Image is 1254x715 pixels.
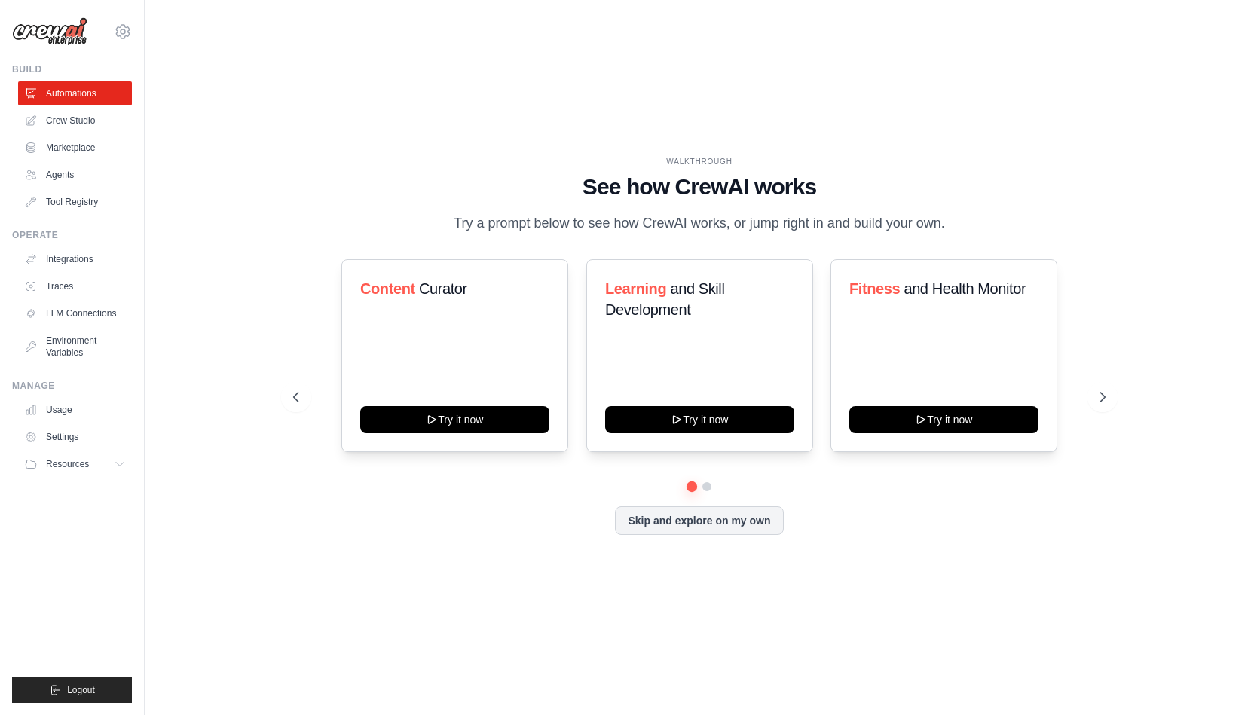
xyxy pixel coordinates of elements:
button: Try it now [605,406,794,433]
p: Try a prompt below to see how CrewAI works, or jump right in and build your own. [446,212,953,234]
a: Marketplace [18,136,132,160]
a: Automations [18,81,132,105]
span: Learning [605,280,666,297]
a: Traces [18,274,132,298]
span: Logout [67,684,95,696]
div: WALKTHROUGH [293,156,1106,167]
a: LLM Connections [18,301,132,325]
button: Skip and explore on my own [615,506,783,535]
button: Try it now [849,406,1038,433]
a: Agents [18,163,132,187]
span: Fitness [849,280,900,297]
h1: See how CrewAI works [293,173,1106,200]
img: Logo [12,17,87,46]
a: Usage [18,398,132,422]
div: Operate [12,229,132,241]
div: Build [12,63,132,75]
button: Resources [18,452,132,476]
a: Integrations [18,247,132,271]
span: and Skill Development [605,280,724,318]
span: Content [360,280,415,297]
span: Curator [419,280,467,297]
button: Logout [12,677,132,703]
a: Environment Variables [18,328,132,365]
div: Manage [12,380,132,392]
button: Try it now [360,406,549,433]
a: Settings [18,425,132,449]
a: Crew Studio [18,108,132,133]
span: Resources [46,458,89,470]
a: Tool Registry [18,190,132,214]
span: and Health Monitor [904,280,1026,297]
